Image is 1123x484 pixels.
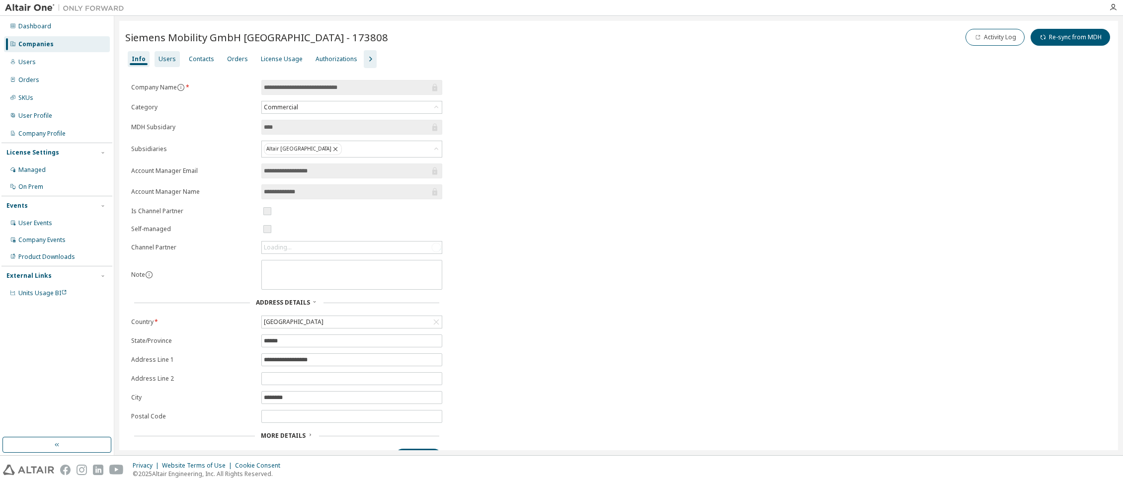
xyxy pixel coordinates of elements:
[131,225,255,233] label: Self-managed
[18,130,66,138] div: Company Profile
[131,145,255,153] label: Subsidiaries
[131,375,255,383] label: Address Line 2
[264,143,342,155] div: Altair [GEOGRAPHIC_DATA]
[3,465,54,475] img: altair_logo.svg
[131,123,255,131] label: MDH Subsidary
[262,102,300,113] div: Commercial
[131,103,255,111] label: Category
[189,55,214,63] div: Contacts
[227,55,248,63] div: Orders
[131,207,255,215] label: Is Channel Partner
[77,465,87,475] img: instagram.svg
[131,356,255,364] label: Address Line 1
[133,470,286,478] p: © 2025 Altair Engineering, Inc. All Rights Reserved.
[261,431,306,440] span: More Details
[261,55,303,63] div: License Usage
[18,40,54,48] div: Companies
[18,289,67,297] span: Units Usage BI
[235,462,286,470] div: Cookie Consent
[18,94,33,102] div: SKUs
[262,242,442,253] div: Loading...
[1031,29,1110,46] button: Re-sync from MDH
[131,83,255,91] label: Company Name
[93,465,103,475] img: linkedin.svg
[6,202,28,210] div: Events
[131,167,255,175] label: Account Manager Email
[18,253,75,261] div: Product Downloads
[131,412,255,420] label: Postal Code
[262,316,442,328] div: [GEOGRAPHIC_DATA]
[18,112,52,120] div: User Profile
[6,272,52,280] div: External Links
[256,298,310,307] span: Address Details
[18,219,52,227] div: User Events
[18,76,39,84] div: Orders
[395,449,442,466] button: Update
[18,236,66,244] div: Company Events
[131,394,255,402] label: City
[60,465,71,475] img: facebook.svg
[125,30,388,44] span: Siemens Mobility GmbH [GEOGRAPHIC_DATA] - 173808
[5,3,129,13] img: Altair One
[159,55,176,63] div: Users
[6,149,59,157] div: License Settings
[131,318,255,326] label: Country
[18,22,51,30] div: Dashboard
[132,55,146,63] div: Info
[177,83,185,91] button: information
[965,29,1025,46] button: Activity Log
[109,465,124,475] img: youtube.svg
[162,462,235,470] div: Website Terms of Use
[264,243,292,251] div: Loading...
[131,188,255,196] label: Account Manager Name
[131,243,255,251] label: Channel Partner
[131,270,145,279] label: Note
[145,271,153,279] button: information
[262,101,442,113] div: Commercial
[131,337,255,345] label: State/Province
[133,462,162,470] div: Privacy
[262,317,325,327] div: [GEOGRAPHIC_DATA]
[262,141,442,157] div: Altair [GEOGRAPHIC_DATA]
[18,166,46,174] div: Managed
[18,183,43,191] div: On Prem
[18,58,36,66] div: Users
[316,55,357,63] div: Authorizations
